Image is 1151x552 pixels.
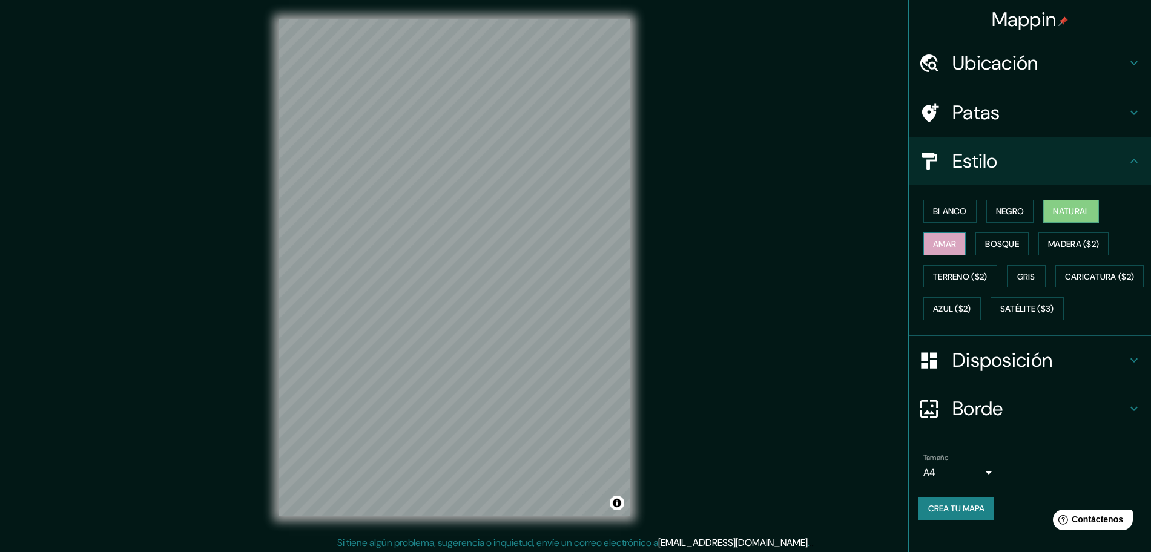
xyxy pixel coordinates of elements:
[992,7,1057,32] font: Mappin
[952,347,1052,373] font: Disposición
[610,496,624,510] button: Activar o desactivar atribución
[952,148,998,174] font: Estilo
[952,396,1003,421] font: Borde
[923,200,977,223] button: Blanco
[923,232,966,255] button: Amar
[918,497,994,520] button: Crea tu mapa
[1038,232,1109,255] button: Madera ($2)
[909,88,1151,137] div: Patas
[1017,271,1035,282] font: Gris
[1055,265,1144,288] button: Caricatura ($2)
[810,536,811,549] font: .
[996,206,1024,217] font: Negro
[1053,206,1089,217] font: Natural
[1048,238,1099,249] font: Madera ($2)
[923,453,948,462] font: Tamaño
[1058,16,1068,26] img: pin-icon.png
[985,238,1019,249] font: Bosque
[923,265,997,288] button: Terreno ($2)
[909,39,1151,87] div: Ubicación
[928,503,984,514] font: Crea tu mapa
[811,536,814,549] font: .
[909,137,1151,185] div: Estilo
[808,536,810,549] font: .
[1000,304,1054,315] font: Satélite ($3)
[952,50,1038,76] font: Ubicación
[658,536,808,549] a: [EMAIL_ADDRESS][DOMAIN_NAME]
[986,200,1034,223] button: Negro
[975,232,1029,255] button: Bosque
[923,466,935,479] font: A4
[909,384,1151,433] div: Borde
[1065,271,1135,282] font: Caricatura ($2)
[933,238,956,249] font: Amar
[923,463,996,482] div: A4
[909,336,1151,384] div: Disposición
[952,100,1000,125] font: Patas
[933,271,988,282] font: Terreno ($2)
[279,19,630,516] canvas: Mapa
[933,304,971,315] font: Azul ($2)
[991,297,1064,320] button: Satélite ($3)
[1007,265,1046,288] button: Gris
[1043,505,1138,539] iframe: Lanzador de widgets de ayuda
[337,536,658,549] font: Si tiene algún problema, sugerencia o inquietud, envíe un correo electrónico a
[1043,200,1099,223] button: Natural
[933,206,967,217] font: Blanco
[923,297,981,320] button: Azul ($2)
